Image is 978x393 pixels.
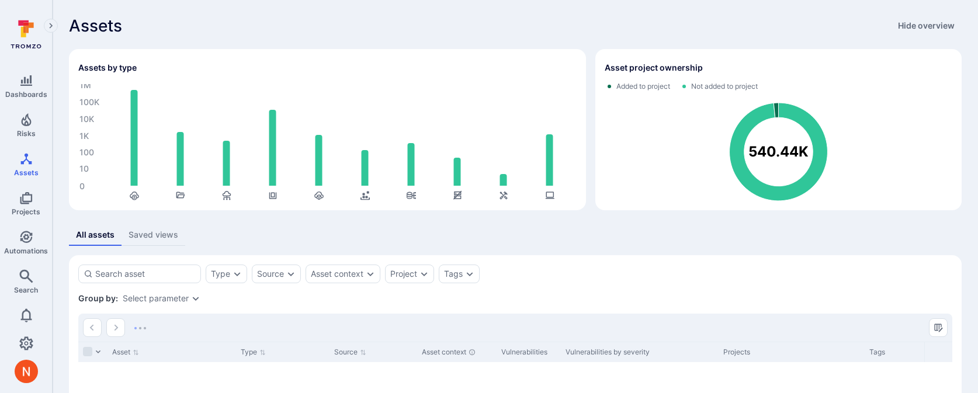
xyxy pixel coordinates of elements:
[78,293,118,304] span: Group by:
[891,16,962,35] button: Hide overview
[366,269,375,279] button: Expand dropdown
[47,21,55,31] i: Expand navigation menu
[616,82,670,91] span: Added to project
[5,90,47,99] span: Dashboards
[605,62,703,74] h2: Asset project ownership
[723,347,860,357] div: Projects
[79,114,94,124] text: 10K
[112,347,139,357] button: Sort by Asset
[79,80,91,90] text: 1M
[390,269,417,279] button: Project
[129,229,178,241] div: Saved views
[691,82,758,91] span: Not added to project
[241,347,266,357] button: Sort by Type
[14,286,38,294] span: Search
[60,40,962,210] div: Assets overview
[444,269,463,279] button: Tags
[78,62,137,74] h2: Assets by type
[12,207,40,216] span: Projects
[286,269,296,279] button: Expand dropdown
[69,16,122,35] span: Assets
[79,181,85,191] text: 0
[422,347,492,357] div: Asset context
[79,164,89,173] text: 10
[15,360,38,383] div: Neeren Patki
[257,269,284,279] button: Source
[465,269,474,279] button: Expand dropdown
[95,268,196,280] input: Search asset
[83,318,102,337] button: Go to the previous page
[79,131,89,141] text: 1K
[76,229,115,241] div: All assets
[79,97,99,107] text: 100K
[211,269,230,279] button: Type
[4,246,48,255] span: Automations
[44,19,58,33] button: Expand navigation menu
[748,144,809,161] text: 540.44K
[566,347,714,357] div: Vulnerabilities by severity
[233,269,242,279] button: Expand dropdown
[69,224,962,246] div: assets tabs
[311,269,363,279] button: Asset context
[17,129,36,138] span: Risks
[14,168,39,177] span: Assets
[191,294,200,303] button: Expand dropdown
[419,269,429,279] button: Expand dropdown
[134,327,146,329] img: Loading...
[929,318,948,337] button: Manage columns
[334,347,366,357] button: Sort by Source
[469,349,476,356] div: Automatically discovered context associated with the asset
[123,294,189,303] button: Select parameter
[501,347,556,357] div: Vulnerabilities
[83,347,92,356] span: Select all rows
[106,318,125,337] button: Go to the next page
[15,360,38,383] img: ACg8ocIprwjrgDQnDsNSk9Ghn5p5-B8DpAKWoJ5Gi9syOE4K59tr4Q=s96-c
[123,294,200,303] div: grouping parameters
[79,147,94,157] text: 100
